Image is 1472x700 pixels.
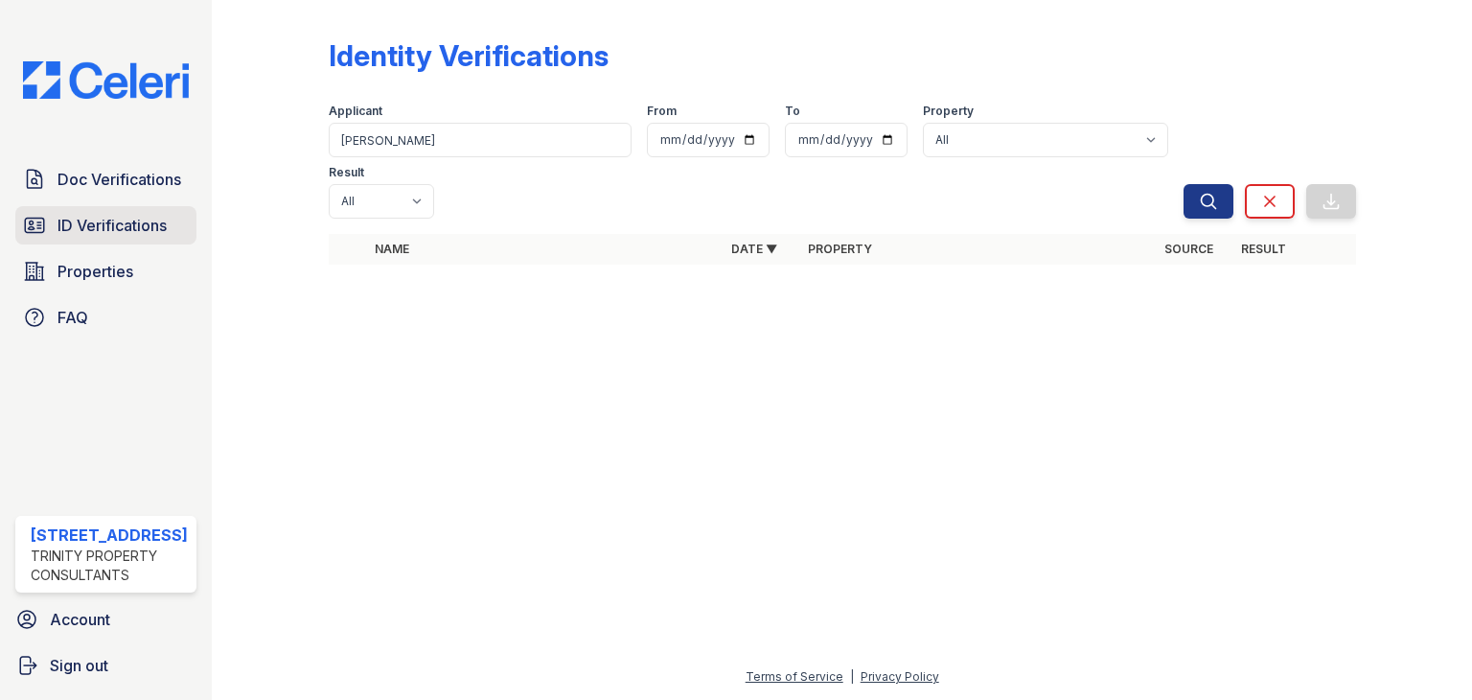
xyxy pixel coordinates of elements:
[50,654,108,677] span: Sign out
[785,104,800,119] label: To
[15,160,196,198] a: Doc Verifications
[57,306,88,329] span: FAQ
[1164,242,1213,256] a: Source
[8,646,204,685] a: Sign out
[808,242,872,256] a: Property
[923,104,974,119] label: Property
[31,524,189,547] div: [STREET_ADDRESS]
[731,242,777,256] a: Date ▼
[8,600,204,639] a: Account
[50,608,110,631] span: Account
[647,104,677,119] label: From
[329,123,632,157] input: Search by name or phone number
[329,104,382,119] label: Applicant
[57,168,181,191] span: Doc Verifications
[850,669,854,684] div: |
[8,61,204,99] img: CE_Logo_Blue-a8612792a0a2168367f1c8372b55b34899dd931a85d93a1a3d3e32e68fde9ad4.png
[329,38,609,73] div: Identity Verifications
[57,214,167,237] span: ID Verifications
[746,669,843,684] a: Terms of Service
[15,298,196,337] a: FAQ
[31,547,189,585] div: Trinity Property Consultants
[1241,242,1286,256] a: Result
[329,165,364,180] label: Result
[15,206,196,245] a: ID Verifications
[861,669,939,684] a: Privacy Policy
[57,260,133,283] span: Properties
[15,252,196,291] a: Properties
[375,242,409,256] a: Name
